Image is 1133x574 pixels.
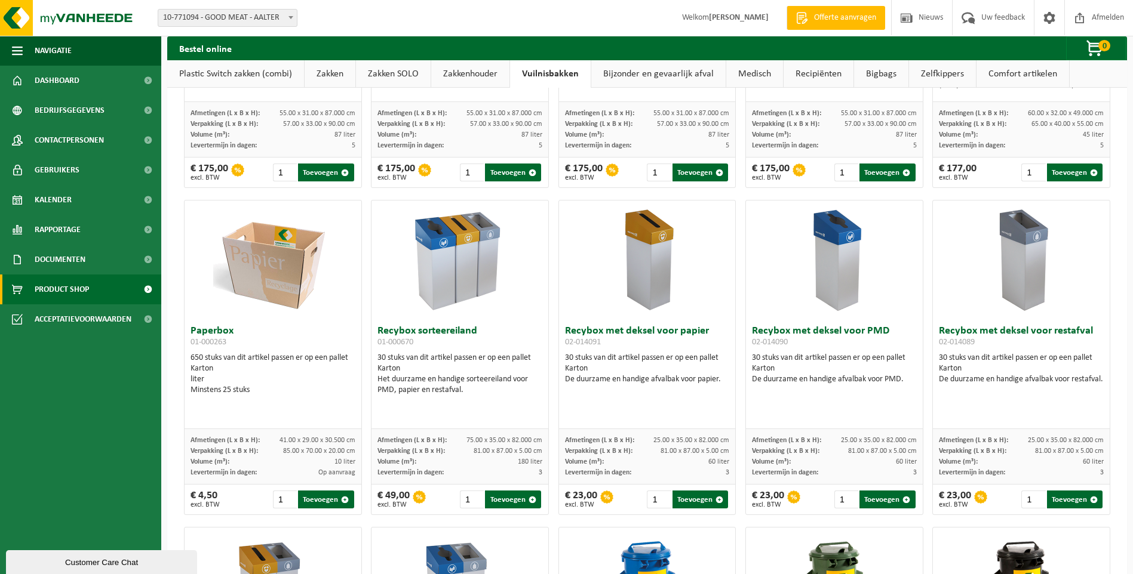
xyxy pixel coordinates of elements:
[273,163,297,181] input: 1
[939,374,1104,385] div: De duurzame en handige afvalbak voor restafval.
[283,121,355,128] span: 57.00 x 33.00 x 90.00 cm
[191,131,229,138] span: Volume (m³):
[1028,437,1104,444] span: 25.00 x 35.00 x 82.000 cm
[377,163,415,181] div: € 175,00
[939,469,1005,476] span: Levertermijn in dagen:
[191,469,257,476] span: Levertermijn in dagen:
[834,163,858,181] input: 1
[939,458,978,465] span: Volume (m³):
[752,353,917,385] div: 30 stuks van dit artikel passen er op een pallet
[191,385,355,396] div: Minstens 25 stuks
[587,200,707,320] img: 02-014091
[565,131,604,138] span: Volume (m³):
[752,110,821,117] span: Afmetingen (L x B x H):
[191,326,355,350] h3: Paperbox
[565,458,604,465] span: Volume (m³):
[939,142,1005,149] span: Levertermijn in dagen:
[377,448,445,455] span: Verpakking (L x B x H):
[1028,110,1104,117] span: 60.00 x 32.00 x 49.000 cm
[752,131,791,138] span: Volume (m³):
[377,469,444,476] span: Levertermijn in dagen:
[565,501,597,508] span: excl. BTW
[939,110,1008,117] span: Afmetingen (L x B x H):
[1100,142,1104,149] span: 5
[653,110,729,117] span: 55.00 x 31.00 x 87.000 cm
[939,363,1104,374] div: Karton
[752,437,821,444] span: Afmetingen (L x B x H):
[565,363,730,374] div: Karton
[191,374,355,385] div: liter
[708,458,729,465] span: 60 liter
[466,437,542,444] span: 75.00 x 35.00 x 82.000 cm
[709,13,769,22] strong: [PERSON_NAME]
[35,215,81,245] span: Rapportage
[474,448,542,455] span: 81.00 x 87.00 x 5.00 cm
[1021,490,1045,508] input: 1
[752,163,790,181] div: € 175,00
[191,338,226,347] span: 01-000263
[708,131,729,138] span: 87 liter
[377,338,413,347] span: 01-000670
[834,490,858,508] input: 1
[1031,121,1104,128] span: 65.00 x 40.00 x 55.00 cm
[1083,458,1104,465] span: 60 liter
[191,448,258,455] span: Verpakking (L x B x H):
[400,200,520,320] img: 01-000670
[158,9,297,27] span: 10-771094 - GOOD MEAT - AALTER
[752,469,818,476] span: Levertermijn in dagen:
[752,458,791,465] span: Volume (m³):
[35,66,79,95] span: Dashboard
[191,163,228,181] div: € 175,00
[6,548,199,574] iframe: chat widget
[35,185,72,215] span: Kalender
[1066,36,1126,60] button: 0
[787,6,885,30] a: Offerte aanvragen
[334,458,355,465] span: 10 liter
[510,60,591,88] a: Vuilnisbakken
[661,448,729,455] span: 81.00 x 87.00 x 5.00 cm
[35,95,105,125] span: Bedrijfsgegevens
[913,469,917,476] span: 3
[167,60,304,88] a: Plastic Switch zakken (combi)
[673,490,728,508] button: Toevoegen
[191,501,220,508] span: excl. BTW
[191,490,220,508] div: € 4,50
[377,437,447,444] span: Afmetingen (L x B x H):
[191,437,260,444] span: Afmetingen (L x B x H):
[565,326,730,350] h3: Recybox met deksel voor papier
[356,60,431,88] a: Zakken SOLO
[1021,163,1045,181] input: 1
[377,121,445,128] span: Verpakking (L x B x H):
[539,142,542,149] span: 5
[565,163,603,181] div: € 175,00
[896,458,917,465] span: 60 liter
[273,490,297,508] input: 1
[305,60,355,88] a: Zakken
[565,110,634,117] span: Afmetingen (L x B x H):
[35,36,72,66] span: Navigatie
[352,142,355,149] span: 5
[859,490,915,508] button: Toevoegen
[466,110,542,117] span: 55.00 x 31.00 x 87.000 cm
[1100,469,1104,476] span: 3
[485,163,541,181] button: Toevoegen
[191,174,228,181] span: excl. BTW
[298,163,354,181] button: Toevoegen
[470,121,542,128] span: 57.00 x 33.00 x 90.00 cm
[939,174,977,181] span: excl. BTW
[521,131,542,138] span: 87 liter
[565,338,601,347] span: 02-014091
[939,326,1104,350] h3: Recybox met deksel voor restafval
[752,338,788,347] span: 02-014090
[752,174,790,181] span: excl. BTW
[775,200,894,320] img: 02-014090
[565,448,632,455] span: Verpakking (L x B x H):
[35,125,104,155] span: Contactpersonen
[565,490,597,508] div: € 23,00
[283,448,355,455] span: 85.00 x 70.00 x 20.00 cm
[752,448,819,455] span: Verpakking (L x B x H):
[939,490,971,508] div: € 23,00
[191,458,229,465] span: Volume (m³):
[485,490,541,508] button: Toevoegen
